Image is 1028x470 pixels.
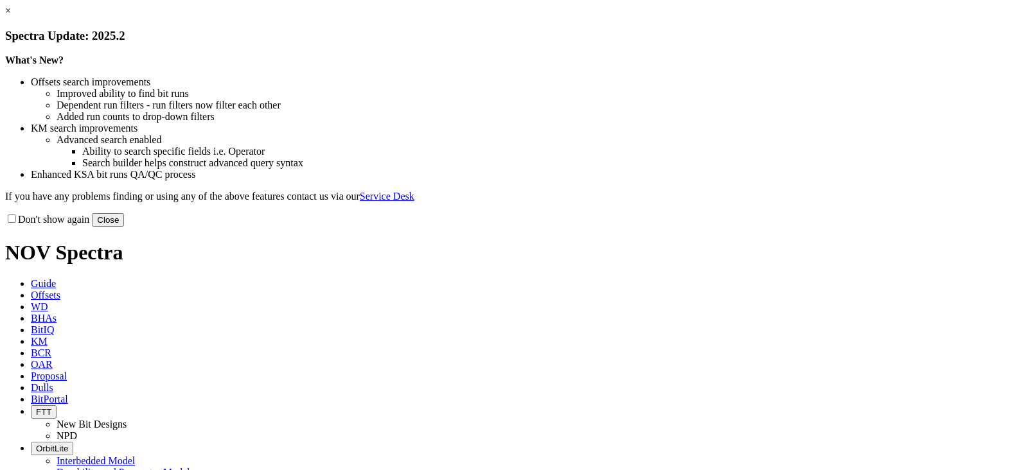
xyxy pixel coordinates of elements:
[31,359,53,370] span: OAR
[5,214,89,225] label: Don't show again
[31,278,56,289] span: Guide
[31,382,53,393] span: Dulls
[5,241,1023,265] h1: NOV Spectra
[5,5,11,16] a: ×
[82,146,1023,157] li: Ability to search specific fields i.e. Operator
[57,430,77,441] a: NPD
[31,336,48,347] span: KM
[5,29,1023,43] h3: Spectra Update: 2025.2
[31,290,60,300] span: Offsets
[31,169,1023,180] li: Enhanced KSA bit runs QA/QC process
[31,76,1023,88] li: Offsets search improvements
[57,419,127,430] a: New Bit Designs
[8,214,16,223] input: Don't show again
[57,134,1023,146] li: Advanced search enabled
[92,213,124,227] button: Close
[31,347,51,358] span: BCR
[31,313,57,324] span: BHAs
[36,407,51,417] span: FTT
[31,123,1023,134] li: KM search improvements
[31,301,48,312] span: WD
[82,157,1023,169] li: Search builder helps construct advanced query syntax
[31,394,68,405] span: BitPortal
[5,191,1023,202] p: If you have any problems finding or using any of the above features contact us via our
[57,88,1023,100] li: Improved ability to find bit runs
[31,324,54,335] span: BitIQ
[5,55,64,65] strong: What's New?
[57,111,1023,123] li: Added run counts to drop-down filters
[57,455,135,466] a: Interbedded Model
[57,100,1023,111] li: Dependent run filters - run filters now filter each other
[36,444,68,453] span: OrbitLite
[31,370,67,381] span: Proposal
[360,191,414,202] a: Service Desk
